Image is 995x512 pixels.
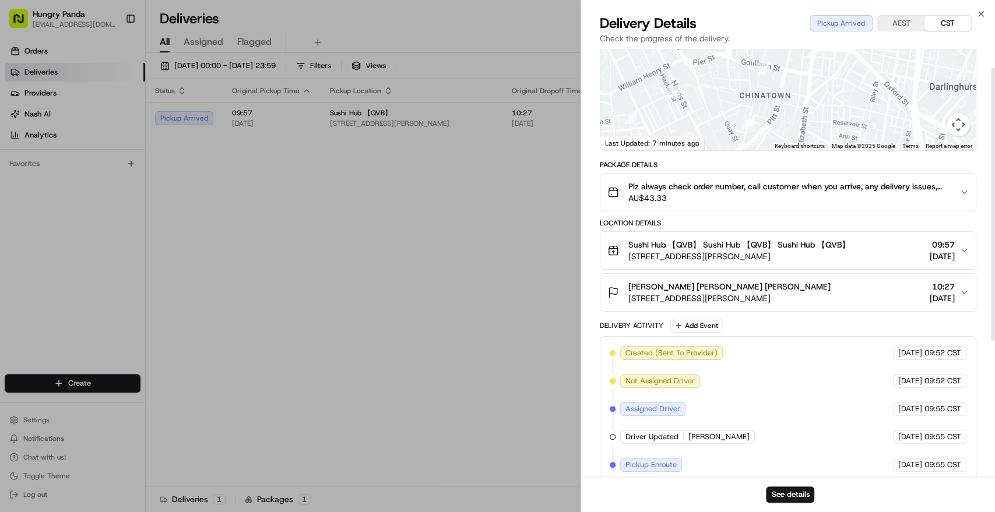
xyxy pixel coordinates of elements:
[930,239,955,250] span: 09:57
[38,181,43,190] span: •
[110,260,187,272] span: API Documentation
[806,45,819,58] div: 8
[198,115,212,129] button: Start new chat
[628,292,831,304] span: [STREET_ADDRESS][PERSON_NAME]
[12,262,21,271] div: 📗
[628,239,850,250] span: Sushi Hub 【QVB】 Sushi Hub 【QVB】 Sushi Hub 【QVB】
[23,213,33,222] img: 1736555255976-a54dd68f-1ca7-489b-9aae-adbdc363a1c4
[926,143,972,149] a: Report a map error
[625,460,677,470] span: Pickup Enroute
[7,256,94,277] a: 📗Knowledge Base
[82,288,141,298] a: Powered byPylon
[600,136,705,150] div: Last Updated: 7 minutes ago
[878,16,924,31] button: AEST
[600,321,663,330] div: Delivery Activity
[667,86,680,98] div: 14
[924,348,961,358] span: 09:52 CST
[12,47,212,65] p: Welcome 👋
[898,376,922,386] span: [DATE]
[52,123,160,132] div: We're available if you need us!
[23,260,89,272] span: Knowledge Base
[12,201,30,220] img: Asif Zaman Khan
[625,404,680,414] span: Assigned Driver
[625,432,678,442] span: Driver Updated
[603,135,642,150] img: Google
[898,404,922,414] span: [DATE]
[742,116,755,129] div: 20
[30,75,192,87] input: Clear
[924,16,971,31] button: CST
[898,460,922,470] span: [DATE]
[36,212,94,221] span: [PERSON_NAME]
[600,14,697,33] span: Delivery Details
[947,113,970,136] button: Map camera controls
[624,111,637,124] div: 15
[832,143,895,149] span: Map data ©2025 Google
[97,212,101,221] span: •
[600,274,976,311] button: [PERSON_NAME] [PERSON_NAME] [PERSON_NAME][STREET_ADDRESS][PERSON_NAME]10:27[DATE]
[829,68,842,80] div: 7
[600,232,976,269] button: Sushi Hub 【QVB】 Sushi Hub 【QVB】 Sushi Hub 【QVB】[STREET_ADDRESS][PERSON_NAME]09:57[DATE]
[99,262,108,271] div: 💻
[600,218,976,228] div: Location Details
[924,376,961,386] span: 09:52 CST
[628,281,831,292] span: [PERSON_NAME] [PERSON_NAME] [PERSON_NAME]
[898,432,922,442] span: [DATE]
[757,62,770,75] div: 21
[24,111,45,132] img: 1727276513143-84d647e1-66c0-4f92-a045-3c9f9f5dfd92
[766,486,814,503] button: See details
[930,292,955,304] span: [DATE]
[52,111,191,123] div: Start new chat
[898,348,922,358] span: [DATE]
[930,281,955,292] span: 10:27
[902,143,919,149] a: Terms
[628,181,950,192] span: Plz always check order number, call customer when you arrive, any delivery issues, Contact WhatsA...
[94,256,192,277] a: 💻API Documentation
[930,250,955,262] span: [DATE]
[12,12,35,35] img: Nash
[12,151,75,161] div: Past conversations
[924,460,961,470] span: 09:55 CST
[116,289,141,298] span: Pylon
[775,142,825,150] button: Keyboard shortcuts
[103,212,126,221] span: 8月7日
[600,174,976,211] button: Plz always check order number, call customer when you arrive, any delivery issues, Contact WhatsA...
[12,111,33,132] img: 1736555255976-a54dd68f-1ca7-489b-9aae-adbdc363a1c4
[603,135,642,150] a: Open this area in Google Maps (opens a new window)
[600,33,976,44] p: Check the progress of the delivery.
[45,181,72,190] span: 8月15日
[625,348,718,358] span: Created (Sent To Provider)
[628,250,850,262] span: [STREET_ADDRESS][PERSON_NAME]
[628,192,950,204] span: AU$43.33
[924,404,961,414] span: 09:55 CST
[181,149,212,163] button: See all
[625,376,695,386] span: Not Assigned Driver
[670,319,722,333] button: Add Event
[600,160,976,170] div: Package Details
[688,432,750,442] span: [PERSON_NAME]
[924,432,961,442] span: 09:55 CST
